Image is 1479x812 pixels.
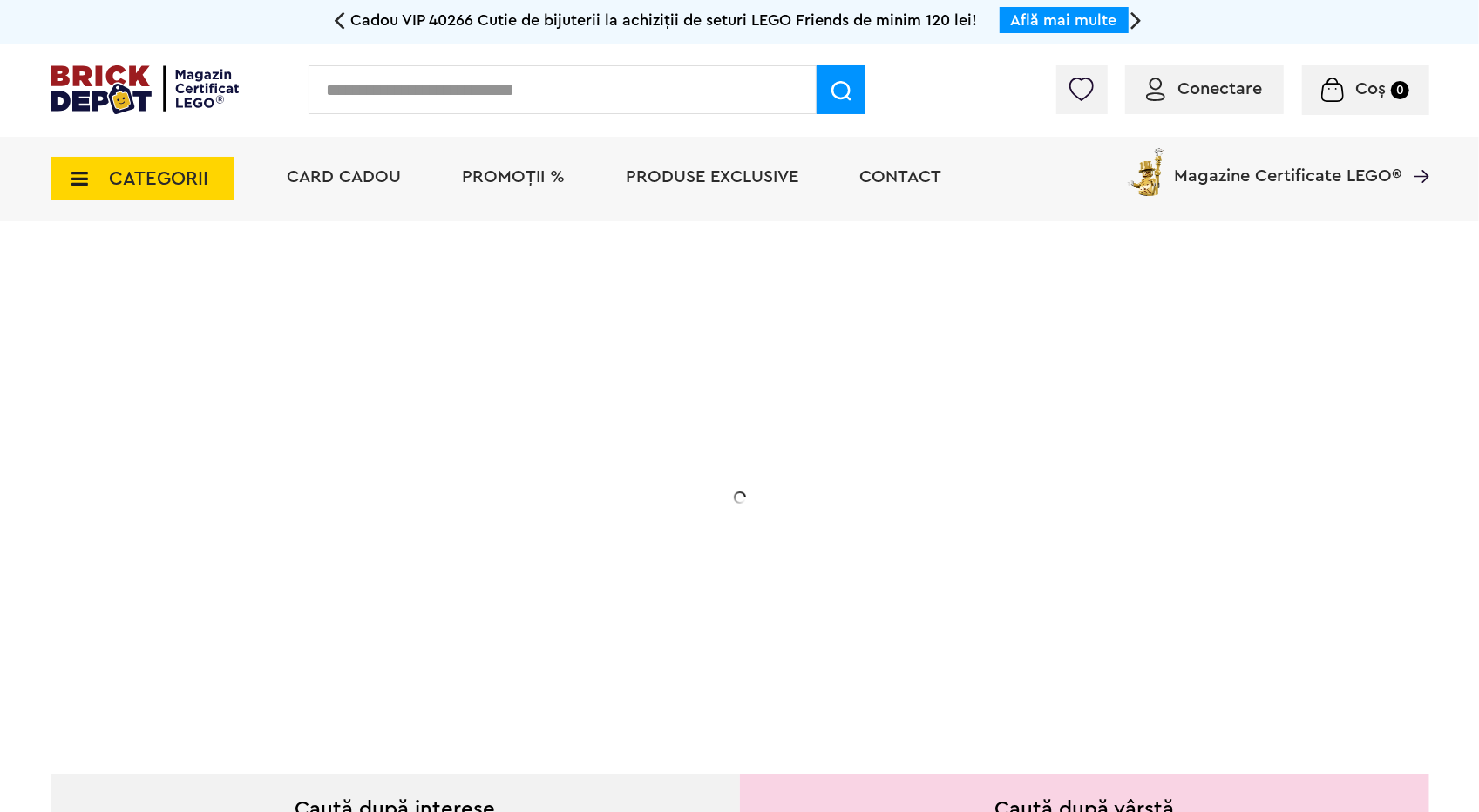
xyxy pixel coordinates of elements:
[288,168,402,186] a: Card Cadou
[1175,145,1402,185] span: Magazine Certificate LEGO®
[110,169,209,188] span: CATEGORII
[174,395,523,457] h1: Cadou VIP 40772
[174,475,523,548] h2: Seria de sărbători: Fantomă luminoasă. Promoția este valabilă în perioada [DATE] - [DATE].
[1355,80,1386,98] span: Coș
[351,12,978,28] span: Cadou VIP 40266 Cutie de bijuterii la achiziții de seturi LEGO Friends de minim 120 lei!
[1146,80,1263,98] a: Conectare
[627,168,799,186] a: Produse exclusive
[174,587,523,609] div: Află detalii
[463,168,566,186] a: PROMOȚII %
[1402,145,1429,162] a: Magazine Certificate LEGO®
[1178,80,1263,98] span: Conectare
[1011,12,1117,28] a: Află mai multe
[860,168,942,186] a: Contact
[1391,81,1409,99] small: 0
